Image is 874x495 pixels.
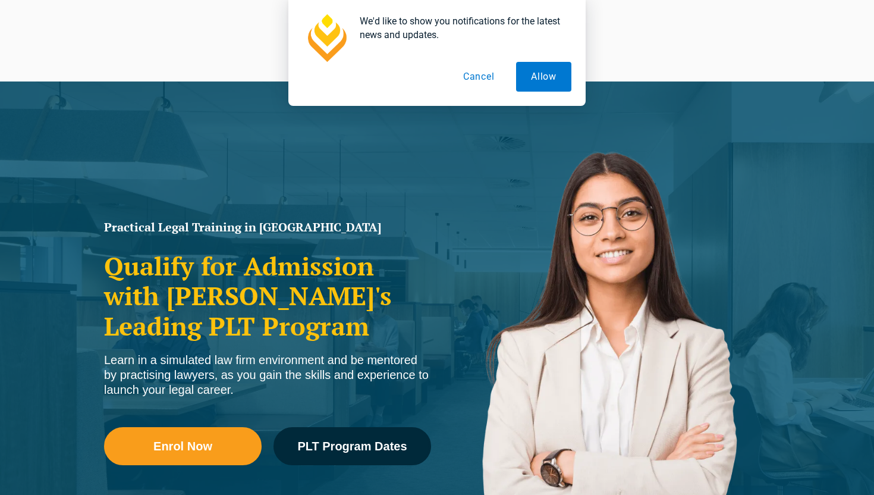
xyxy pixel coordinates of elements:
h1: Practical Legal Training in [GEOGRAPHIC_DATA] [104,221,431,233]
button: Cancel [448,62,510,92]
span: Enrol Now [153,440,212,452]
img: notification icon [303,14,350,62]
a: PLT Program Dates [273,427,431,465]
a: Enrol Now [104,427,262,465]
button: Allow [516,62,571,92]
span: PLT Program Dates [297,440,407,452]
div: We'd like to show you notifications for the latest news and updates. [350,14,571,42]
div: Learn in a simulated law firm environment and be mentored by practising lawyers, as you gain the ... [104,353,431,397]
h2: Qualify for Admission with [PERSON_NAME]'s Leading PLT Program [104,251,431,341]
